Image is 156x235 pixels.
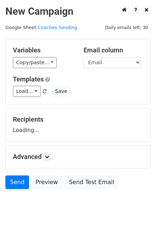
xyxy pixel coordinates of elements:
[38,25,77,30] a: Coaches Sending
[13,153,143,161] h5: Advanced
[103,24,151,32] span: Daily emails left: 30
[5,25,77,30] small: Google Sheet:
[13,86,41,97] a: Load...
[64,175,119,189] a: Send Test Email
[103,25,151,30] a: Daily emails left: 30
[84,46,143,54] h5: Email column
[52,86,70,97] button: Save
[13,75,44,83] a: Templates
[13,57,57,68] a: Copy/paste...
[5,5,151,18] h2: New Campaign
[5,175,29,189] a: Send
[13,116,143,134] div: Loading...
[31,175,62,189] a: Preview
[13,116,143,123] h5: Recipients
[13,46,73,54] h5: Variables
